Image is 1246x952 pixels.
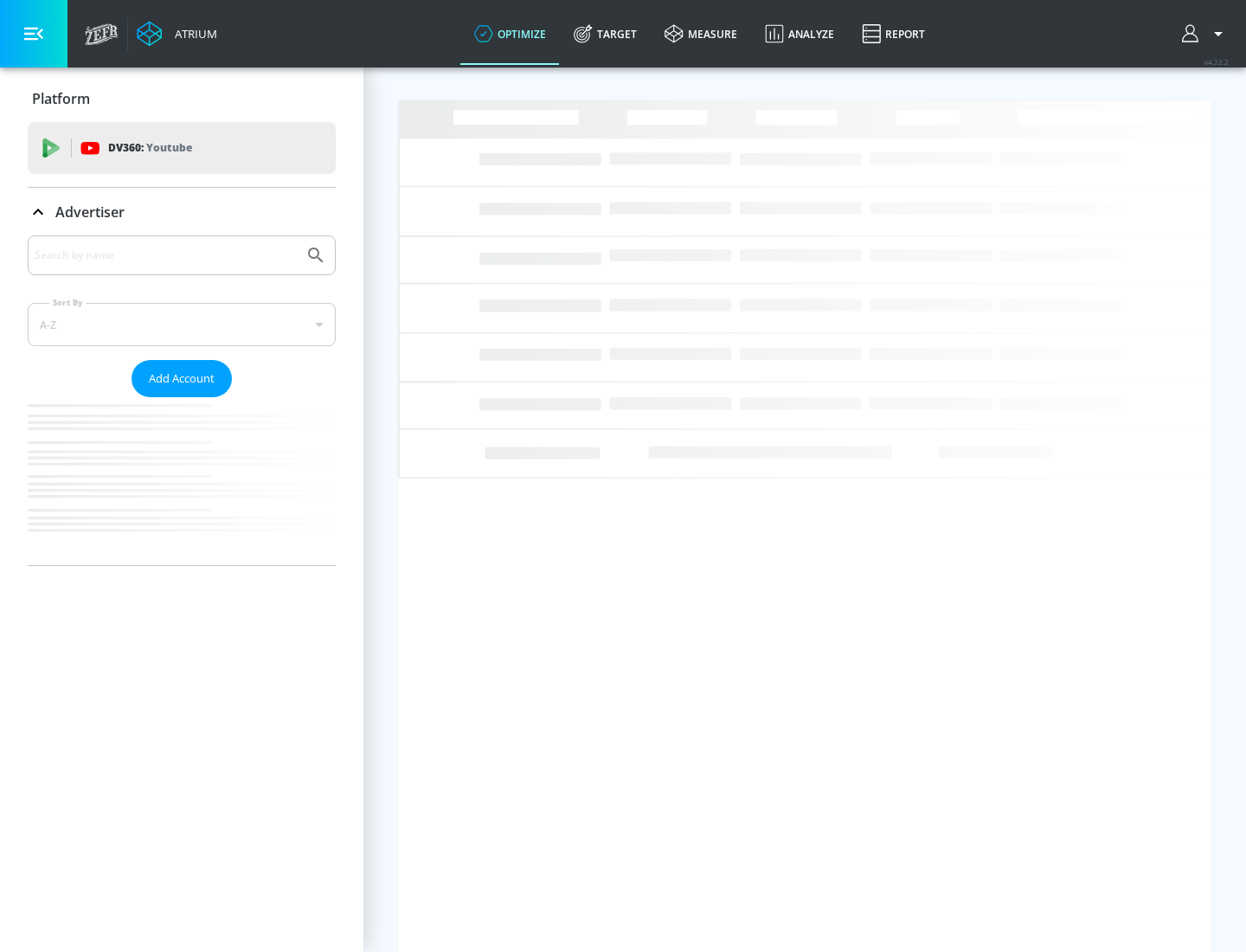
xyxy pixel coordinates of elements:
div: Platform [28,74,336,123]
a: Report [848,3,939,65]
p: DV360: [108,138,192,158]
div: Atrium [168,26,217,42]
div: DV360: Youtube [28,122,336,174]
label: Sort By [49,297,87,308]
p: Platform [32,89,90,108]
button: Add Account [132,360,232,397]
span: Add Account [149,369,215,389]
p: Youtube [146,138,192,157]
p: Advertiser [55,203,125,222]
div: Advertiser [28,235,336,565]
div: Advertiser [28,188,336,236]
input: Search by name [35,244,297,267]
span: v 4.22.2 [1204,57,1229,67]
a: optimize [460,3,560,65]
a: Analyze [751,3,848,65]
a: Target [560,3,651,65]
a: Atrium [137,21,217,47]
nav: list of Advertiser [28,397,336,565]
a: measure [651,3,751,65]
div: A-Z [28,303,336,346]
